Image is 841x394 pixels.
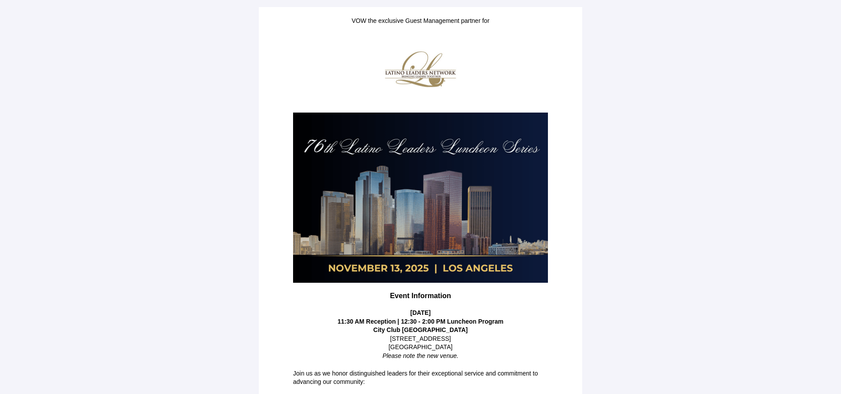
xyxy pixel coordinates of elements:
[410,309,431,316] strong: [DATE]
[293,17,548,26] p: VOW the exclusive Guest Management partner for
[390,292,451,299] strong: Event Information
[293,369,548,387] p: Join us as we honor distinguished leaders for their exceptional service and commitment to advanci...
[337,318,504,325] strong: 11:30 AM Reception | 12:30 - 2:00 PM Luncheon Program
[383,352,459,359] em: Please note the new venue.
[293,326,548,360] p: [STREET_ADDRESS] [GEOGRAPHIC_DATA]
[373,326,468,333] strong: City Club [GEOGRAPHIC_DATA]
